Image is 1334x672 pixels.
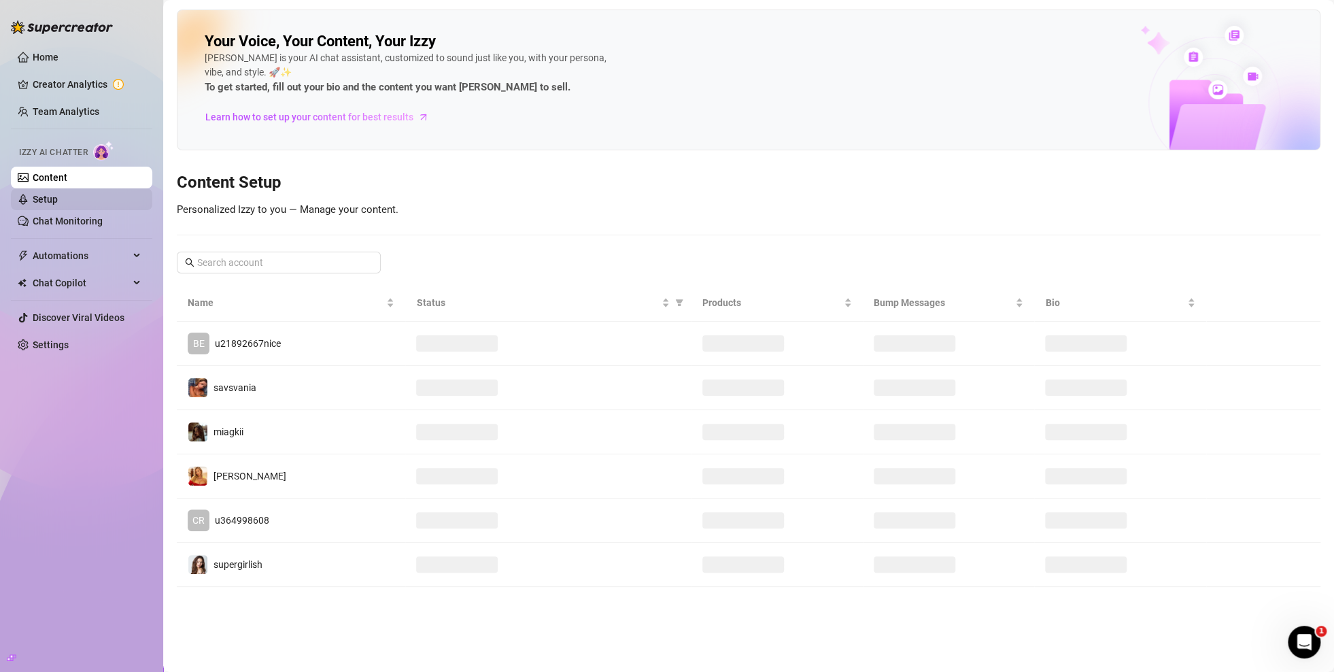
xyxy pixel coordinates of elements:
[33,172,67,183] a: Content
[691,284,863,322] th: Products
[188,467,207,486] img: mikayla_demaiter
[215,338,281,349] span: u21892667nice
[405,284,691,322] th: Status
[213,559,262,570] span: supergirlish
[1316,626,1327,637] span: 1
[213,471,286,482] span: [PERSON_NAME]
[188,378,207,397] img: savsvania
[33,245,129,267] span: Automations
[33,312,124,323] a: Discover Viral Videos
[863,284,1034,322] th: Bump Messages
[213,382,256,393] span: savsvania
[33,339,69,350] a: Settings
[33,216,103,226] a: Chat Monitoring
[205,106,439,128] a: Learn how to set up your content for best results
[213,426,243,437] span: miagkii
[93,141,114,161] img: AI Chatter
[185,258,194,267] span: search
[7,653,16,662] span: build
[188,555,207,574] img: supergirlish
[205,51,613,96] div: [PERSON_NAME] is your AI chat assistant, customized to sound just like you, with your persona, vi...
[177,203,398,216] span: Personalized Izzy to you — Manage your content.
[675,299,683,307] span: filter
[702,295,841,310] span: Products
[11,20,113,34] img: logo-BBDzfeDw.svg
[177,284,405,322] th: Name
[33,52,58,63] a: Home
[33,194,58,205] a: Setup
[18,250,29,261] span: thunderbolt
[205,81,570,93] strong: To get started, fill out your bio and the content you want [PERSON_NAME] to sell.
[874,295,1012,310] span: Bump Messages
[416,295,659,310] span: Status
[1034,284,1205,322] th: Bio
[197,255,362,270] input: Search account
[18,278,27,288] img: Chat Copilot
[177,172,1320,194] h3: Content Setup
[188,422,207,441] img: miagkii
[215,515,269,526] span: u364998608
[193,336,205,351] span: BE
[33,272,129,294] span: Chat Copilot
[672,292,686,313] span: filter
[1109,11,1320,150] img: ai-chatter-content-library-cLFOSyPT.png
[188,295,383,310] span: Name
[1288,626,1320,658] iframe: Intercom live chat
[417,110,430,124] span: arrow-right
[205,32,436,51] h2: Your Voice, Your Content, Your Izzy
[1045,295,1184,310] span: Bio
[205,110,413,124] span: Learn how to set up your content for best results
[19,146,88,159] span: Izzy AI Chatter
[33,106,99,117] a: Team Analytics
[192,513,205,528] span: CR
[33,73,141,95] a: Creator Analytics exclamation-circle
